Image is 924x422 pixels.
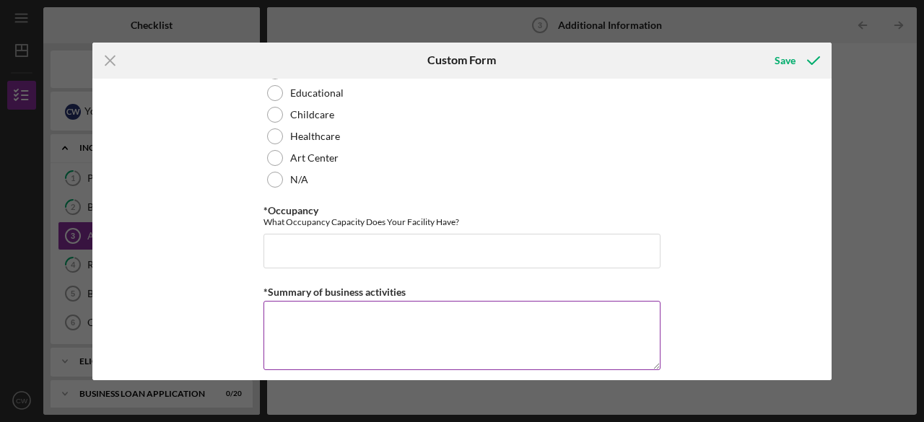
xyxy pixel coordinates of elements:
label: *Occupancy [263,204,318,216]
h6: Custom Form [427,53,496,66]
label: N/A [290,174,308,185]
label: *Summary of business activities [263,286,406,298]
label: Childcare [290,109,334,120]
button: Save [760,46,832,75]
label: Educational [290,87,344,99]
label: Art Center [290,152,339,164]
div: Save [775,46,796,75]
label: Healthcare [290,131,340,142]
div: What Occupancy Capacity Does Your Facility Have? [263,216,661,227]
